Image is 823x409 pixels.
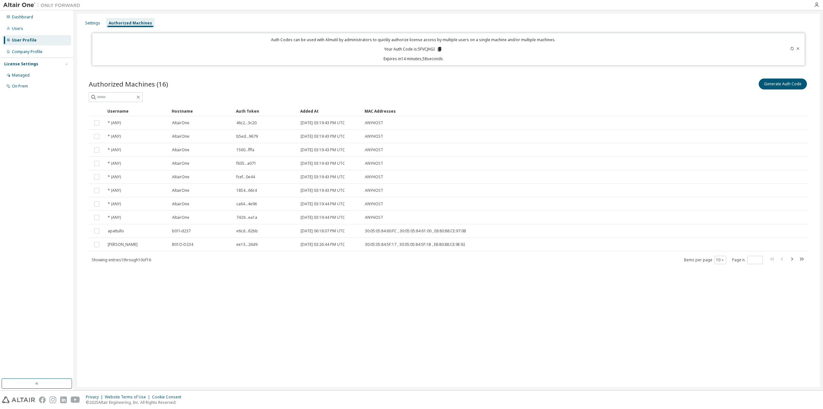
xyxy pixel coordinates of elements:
div: Dashboard [12,14,33,20]
span: ANYHOST [365,120,383,125]
button: Generate Auth Code [759,79,807,89]
span: b5ed...9679 [236,134,258,139]
div: On Prem [12,84,28,89]
span: [DATE] 06:18:07 PM UTC [301,228,345,234]
span: [DATE] 03:19:43 PM UTC [301,147,345,153]
button: 10 [716,257,725,263]
span: Authorized Machines (16) [89,79,168,88]
span: AltairOne [172,174,189,180]
span: [DATE] 03:19:44 PM UTC [301,201,345,207]
span: ee13...26d9 [236,242,258,247]
div: Website Terms of Use [105,395,152,400]
span: [DATE] 03:19:43 PM UTC [301,188,345,193]
span: AltairOne [172,147,189,153]
span: Page n. [732,256,763,264]
span: * (ANY) [108,201,121,207]
span: * (ANY) [108,188,121,193]
span: apattullo [108,228,124,234]
div: Users [12,26,23,31]
span: AltairOne [172,188,189,193]
span: 7429...ea1a [236,215,257,220]
span: [DATE] 03:19:43 PM UTC [301,174,345,180]
p: © 2025 Altair Engineering, Inc. All Rights Reserved. [86,400,185,405]
span: Showing entries 1 through 10 of 16 [92,257,151,263]
span: AltairOne [172,201,189,207]
span: ca64...4e96 [236,201,257,207]
div: Privacy [86,395,105,400]
span: * (ANY) [108,174,121,180]
span: b01l-d237 [172,228,191,234]
span: 1560...fffa [236,147,254,153]
span: [DATE] 03:19:44 PM UTC [301,215,345,220]
img: youtube.svg [71,396,80,403]
div: Authorized Machines [109,21,152,26]
p: Your Auth Code is: 5FVCJHGI [384,46,442,52]
span: [DATE] 03:19:43 PM UTC [301,120,345,125]
span: ANYHOST [365,215,383,220]
span: AltairOne [172,161,189,166]
div: Cookie Consent [152,395,185,400]
span: * (ANY) [108,215,121,220]
span: AltairOne [172,215,189,220]
span: AltairOne [172,134,189,139]
span: AltairOne [172,120,189,125]
div: Hostname [172,106,231,116]
span: f635...a071 [236,161,256,166]
span: * (ANY) [108,161,121,166]
img: linkedin.svg [60,396,67,403]
span: 30:05:05:84:60:FC , 30:05:05:84:61:00 , E8:80:88:CE:97:0B [365,228,466,234]
span: 46c2...3c20 [236,120,257,125]
span: * (ANY) [108,134,121,139]
div: License Settings [4,61,38,67]
span: 1854...66c4 [236,188,257,193]
img: Altair One [3,2,84,8]
span: * (ANY) [108,147,121,153]
span: ANYHOST [365,201,383,207]
span: ANYHOST [365,134,383,139]
span: e6cd...82bb [236,228,258,234]
div: Settings [85,21,100,26]
p: Expires in 14 minutes, 58 seconds [96,56,730,61]
img: instagram.svg [50,396,56,403]
span: B01O-D234 [172,242,193,247]
img: facebook.svg [39,396,46,403]
span: ANYHOST [365,174,383,180]
span: 30:05:05:84:5F:17 , 30:05:05:84:5F:1B , E8:80:88:CE:9E:92 [365,242,465,247]
span: ANYHOST [365,188,383,193]
span: ANYHOST [365,161,383,166]
div: Username [107,106,167,116]
img: altair_logo.svg [2,396,35,403]
div: Added At [300,106,359,116]
span: fcef...0e44 [236,174,255,180]
span: * (ANY) [108,120,121,125]
span: [DATE] 03:19:43 PM UTC [301,161,345,166]
p: Auth Codes can be used with Almutil by administrators to quickly authorize license access by mult... [96,37,730,42]
span: [DATE] 03:26:44 PM UTC [301,242,345,247]
div: User Profile [12,38,37,43]
div: Auth Token [236,106,295,116]
div: Company Profile [12,49,42,54]
div: MAC Addresses [365,106,743,116]
span: Items per page [684,256,726,264]
span: [PERSON_NAME] [108,242,138,247]
div: Managed [12,73,30,78]
span: [DATE] 03:19:43 PM UTC [301,134,345,139]
span: ANYHOST [365,147,383,153]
